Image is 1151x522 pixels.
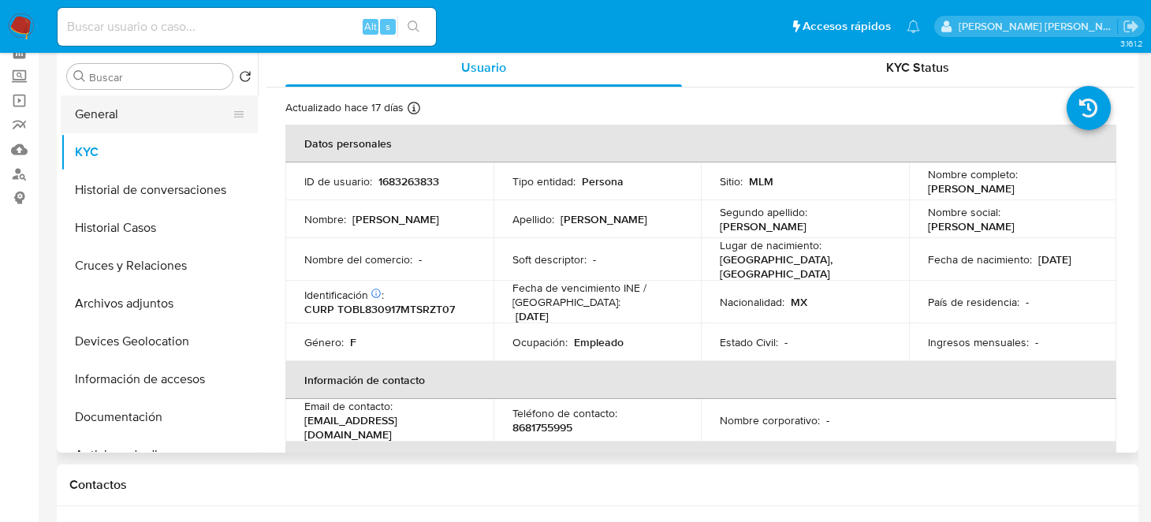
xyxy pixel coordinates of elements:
p: [PERSON_NAME] [928,219,1015,233]
button: Buscar [73,70,86,83]
button: Documentación [61,398,258,436]
span: Alt [364,19,377,34]
th: Datos personales [285,125,1116,162]
span: Usuario [461,58,506,76]
p: Nombre social : [928,205,1000,219]
p: Nombre del comercio : [304,252,412,267]
h1: Contactos [69,477,1126,493]
p: - [593,252,596,267]
p: - [419,252,422,267]
p: Nacionalidad : [720,295,784,309]
p: - [1026,295,1029,309]
button: Devices Geolocation [61,323,258,360]
p: Nombre : [304,212,346,226]
th: Información de contacto [285,361,1116,399]
button: Volver al orden por defecto [239,70,251,88]
p: Identificación : [304,288,384,302]
p: Nombre corporativo : [720,413,820,427]
p: [EMAIL_ADDRESS][DOMAIN_NAME] [304,413,468,442]
p: Lugar de nacimiento : [720,238,821,252]
a: Salir [1123,18,1139,35]
p: Fecha de nacimiento : [928,252,1032,267]
span: s [386,19,390,34]
button: Historial Casos [61,209,258,247]
p: Tipo entidad : [512,174,575,188]
span: Accesos rápidos [803,18,891,35]
p: 1683263833 [378,174,439,188]
a: Notificaciones [907,20,920,33]
p: ID de usuario : [304,174,372,188]
p: MLM [749,174,773,188]
p: Género : [304,335,344,349]
p: [PERSON_NAME] [561,212,647,226]
p: Estado Civil : [720,335,778,349]
p: brenda.morenoreyes@mercadolibre.com.mx [959,19,1118,34]
p: Ocupación : [512,335,568,349]
p: [PERSON_NAME] [720,219,806,233]
p: - [784,335,788,349]
th: Verificación y cumplimiento [285,442,1116,479]
p: Email de contacto : [304,399,393,413]
p: CURP TOBL830917MTSRZT07 [304,302,455,316]
button: Información de accesos [61,360,258,398]
p: [PERSON_NAME] [928,181,1015,196]
p: Ingresos mensuales : [928,335,1029,349]
button: Historial de conversaciones [61,171,258,209]
p: - [1035,335,1038,349]
p: Persona [582,174,624,188]
p: Sitio : [720,174,743,188]
p: [PERSON_NAME] [352,212,439,226]
p: F [350,335,356,349]
input: Buscar usuario o caso... [58,17,436,37]
span: 3.161.2 [1120,37,1143,50]
p: [DATE] [1038,252,1071,267]
p: Teléfono de contacto : [512,406,617,420]
p: 8681755995 [512,420,572,434]
p: [DATE] [516,309,549,323]
button: KYC [61,133,258,171]
p: Segundo apellido : [720,205,807,219]
p: Fecha de vencimiento INE / [GEOGRAPHIC_DATA] : [512,281,683,309]
p: País de residencia : [928,295,1019,309]
p: Nombre completo : [928,167,1018,181]
button: Archivos adjuntos [61,285,258,323]
p: Apellido : [512,212,554,226]
p: Empleado [574,335,624,349]
p: MX [791,295,807,309]
p: [GEOGRAPHIC_DATA], [GEOGRAPHIC_DATA] [720,252,884,281]
button: Anticipos de dinero [61,436,258,474]
input: Buscar [89,70,226,84]
button: search-icon [397,16,430,38]
span: KYC Status [886,58,949,76]
button: Cruces y Relaciones [61,247,258,285]
p: Actualizado hace 17 días [285,100,404,115]
button: General [61,95,245,133]
p: - [826,413,829,427]
p: Soft descriptor : [512,252,587,267]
